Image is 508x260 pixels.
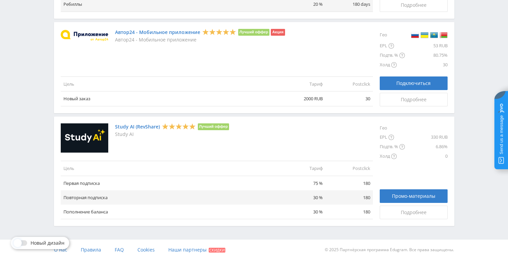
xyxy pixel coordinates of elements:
[380,189,448,203] a: Промо-материалы
[162,123,196,130] div: 5 Stars
[401,210,427,215] span: Подробнее
[61,205,278,219] td: Пополнение баланса
[137,240,155,260] a: Cookies
[401,2,427,8] span: Подробнее
[380,152,405,161] div: Холд
[257,240,454,260] div: © 2025 Партнёрская программа Edugram. Все права защищены.
[115,246,124,253] span: FAQ
[405,51,448,60] div: 80.75%
[61,30,108,41] img: Автор24 - Мобильное приложение
[278,190,325,205] td: 30 %
[168,240,225,260] a: Наши партнеры Скидки
[61,91,278,106] td: Новый заказ
[380,133,405,142] div: EPL
[325,161,373,176] td: Postclick
[405,60,448,70] div: 30
[380,41,405,51] div: EPL
[380,123,405,133] div: Гео
[405,142,448,152] div: 6.86%
[115,30,200,35] a: Автор24 - Мобильное приложение
[61,161,278,176] td: Цель
[137,246,155,253] span: Cookies
[168,246,207,253] span: Наши партнеры
[202,28,236,35] div: 5 Stars
[396,81,431,86] span: Подключиться
[278,77,325,91] td: Тариф
[61,190,278,205] td: Повторная подписка
[380,51,405,60] div: Подтв. %
[278,205,325,219] td: 30 %
[405,152,448,161] div: 0
[325,176,373,190] td: 180
[209,248,225,253] span: Скидки
[278,176,325,190] td: 75 %
[54,246,67,253] span: О нас
[380,29,405,41] div: Гео
[380,206,448,219] a: Подробнее
[115,240,124,260] a: FAQ
[380,76,448,90] button: Подключиться
[81,246,101,253] span: Правила
[380,60,405,70] div: Холд
[325,205,373,219] td: 180
[325,77,373,91] td: Postclick
[81,240,101,260] a: Правила
[54,240,67,260] a: О нас
[31,240,64,246] span: Новый дизайн
[115,124,160,129] a: Study AI (RevShare)
[278,91,325,106] td: 2000 RUB
[61,77,278,91] td: Цель
[405,41,448,51] div: 53 RUB
[115,132,229,137] p: Study AI
[271,29,285,36] li: Акция
[198,123,229,130] li: Лучший оффер
[380,142,405,152] div: Подтв. %
[392,193,435,199] span: Промо-материалы
[238,29,270,36] li: Лучший оффер
[278,161,325,176] td: Тариф
[61,176,278,190] td: Первая подписка
[115,37,285,42] p: Автор24 - Мобильное приложение
[61,123,108,153] img: Study AI (RevShare)
[325,91,373,106] td: 30
[405,133,448,142] div: 330 RUB
[380,93,448,106] a: Подробнее
[401,97,427,102] span: Подробнее
[325,190,373,205] td: 180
